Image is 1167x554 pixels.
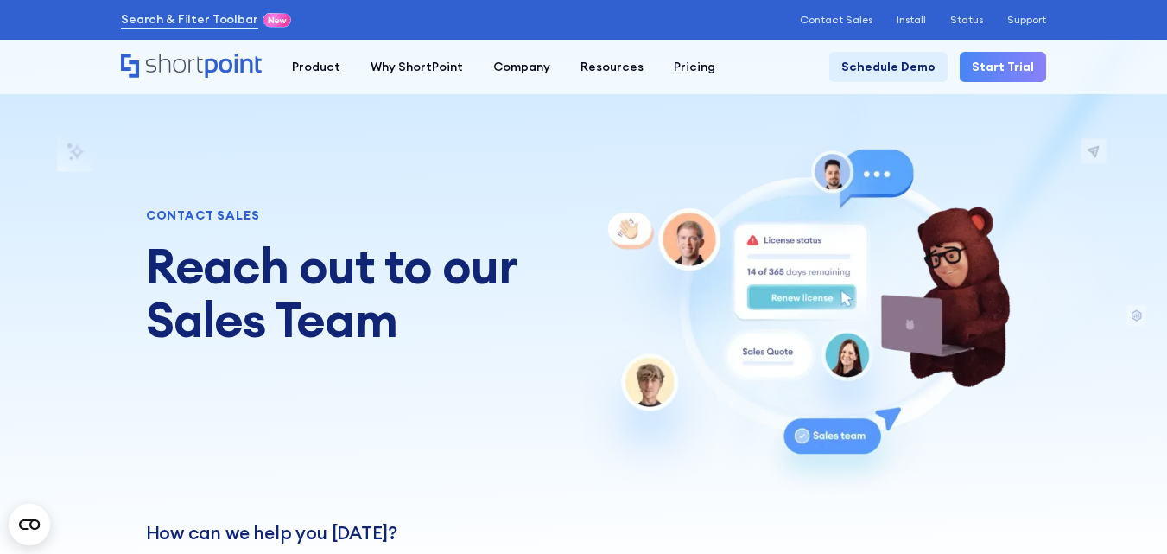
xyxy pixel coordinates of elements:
[9,504,50,545] button: Open CMP widget
[121,10,258,29] a: Search & Filter Toolbar
[121,54,262,80] a: Home
[1007,14,1046,26] a: Support
[276,52,355,82] a: Product
[146,209,549,221] div: CONTACT SALES
[146,523,1022,544] h2: How can we help you [DATE]?
[658,52,730,82] a: Pricing
[493,58,550,76] div: Company
[580,58,644,76] div: Resources
[565,52,658,82] a: Resources
[897,14,926,26] a: Install
[950,14,983,26] a: Status
[355,52,478,82] a: Why ShortPoint
[292,58,340,76] div: Product
[800,14,872,26] a: Contact Sales
[960,52,1046,82] a: Start Trial
[371,58,463,76] div: Why ShortPoint
[478,52,565,82] a: Company
[674,58,715,76] div: Pricing
[829,52,948,82] a: Schedule Demo
[146,239,549,346] h1: Reach out to our Sales Team
[1081,471,1167,554] iframe: Chat Widget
